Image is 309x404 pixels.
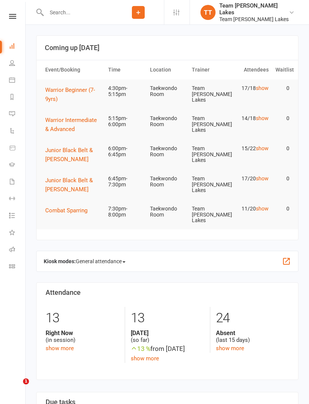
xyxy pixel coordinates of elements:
td: Taekwondo Room [147,200,188,224]
td: Taekwondo Room [147,170,188,194]
button: Warrior Intermediate & Advanced [45,116,101,134]
a: show [256,206,269,212]
a: Dashboard [9,38,26,55]
td: Team [PERSON_NAME] Lakes [188,170,230,199]
td: 15/22 [230,140,272,157]
td: 0 [272,140,293,157]
h3: Attendance [46,289,289,296]
a: show more [216,345,244,352]
div: Team [PERSON_NAME] Lakes [219,16,289,23]
td: 5:15pm-6:00pm [105,110,147,133]
span: Warrior Beginner (7-9yrs) [45,87,95,102]
a: show [256,115,269,121]
th: Time [105,60,147,79]
input: Search... [44,7,113,18]
button: Junior Black Belt & [PERSON_NAME] [45,146,101,164]
td: 17/20 [230,170,272,188]
a: Product Sales [9,140,26,157]
span: 13 % [131,345,150,352]
td: 0 [272,200,293,218]
div: 13 [131,307,204,329]
a: show more [131,355,159,362]
td: Team [PERSON_NAME] Lakes [188,79,230,109]
button: Warrior Beginner (7-9yrs) [45,85,101,104]
td: 4:30pm-5:15pm [105,79,147,103]
a: show [256,85,269,91]
td: 0 [272,110,293,127]
span: General attendance [76,255,125,267]
td: 7:30pm-8:00pm [105,200,147,224]
a: What's New [9,225,26,242]
a: People [9,55,26,72]
strong: Kiosk modes: [44,258,76,264]
td: Team [PERSON_NAME] Lakes [188,140,230,169]
td: Taekwondo Room [147,110,188,133]
th: Trainer [188,60,230,79]
td: 0 [272,79,293,97]
div: Team [PERSON_NAME] Lakes [219,2,289,16]
div: 24 [216,307,289,329]
div: 13 [46,307,119,329]
a: Class kiosk mode [9,259,26,276]
a: show more [46,345,74,352]
a: Reports [9,89,26,106]
th: Waitlist [272,60,293,79]
span: Combat Sparring [45,207,87,214]
td: 6:00pm-6:45pm [105,140,147,163]
iframe: Intercom live chat [8,378,26,396]
td: 11/20 [230,200,272,218]
td: 6:45pm-7:30pm [105,170,147,194]
strong: Right Now [46,329,119,337]
div: (so far) [131,329,204,344]
span: Junior Black Belt & [PERSON_NAME] [45,177,93,193]
th: Location [147,60,188,79]
a: Roll call kiosk mode [9,242,26,259]
td: Taekwondo Room [147,140,188,163]
span: Warrior Intermediate & Advanced [45,117,97,133]
a: Calendar [9,72,26,89]
td: Team [PERSON_NAME] Lakes [188,110,230,139]
div: (in session) [46,329,119,344]
strong: [DATE] [131,329,204,337]
a: show [256,175,269,181]
div: (last 15 days) [216,329,289,344]
th: Event/Booking [42,60,105,79]
td: Taekwondo Room [147,79,188,103]
h3: Coming up [DATE] [45,44,290,52]
button: Junior Black Belt & [PERSON_NAME] [45,176,101,194]
div: TT [200,5,216,20]
td: Team [PERSON_NAME] Lakes [188,200,230,229]
th: Attendees [230,60,272,79]
button: Combat Sparring [45,206,93,215]
a: show [256,145,269,151]
td: 0 [272,170,293,188]
span: 1 [23,378,29,384]
strong: Absent [216,329,289,337]
div: from [DATE] [131,344,204,354]
td: 17/18 [230,79,272,97]
span: Junior Black Belt & [PERSON_NAME] [45,147,93,163]
td: 14/18 [230,110,272,127]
